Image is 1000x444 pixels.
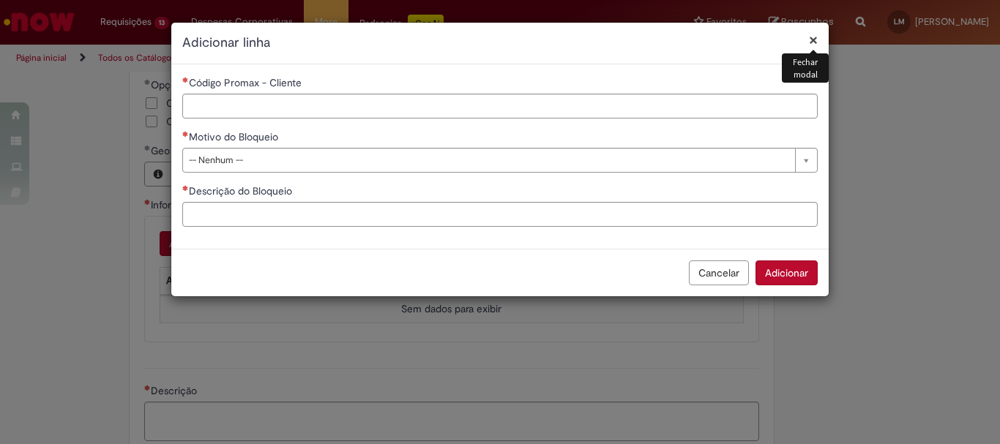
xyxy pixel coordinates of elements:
[689,260,749,285] button: Cancelar
[182,34,818,53] h2: Adicionar linha
[809,32,818,48] button: Fechar modal
[189,76,305,89] span: Código Promax - Cliente
[182,77,189,83] span: Necessários
[189,130,281,143] span: Motivo do Bloqueio
[189,184,295,197] span: Descrição do Bloqueio
[182,185,189,191] span: Necessários
[182,131,189,137] span: Necessários
[182,94,818,118] input: Código Promax - Cliente
[182,202,818,227] input: Descrição do Bloqueio
[755,260,818,285] button: Adicionar
[782,53,829,83] div: Fechar modal
[189,148,788,172] span: -- Nenhum --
